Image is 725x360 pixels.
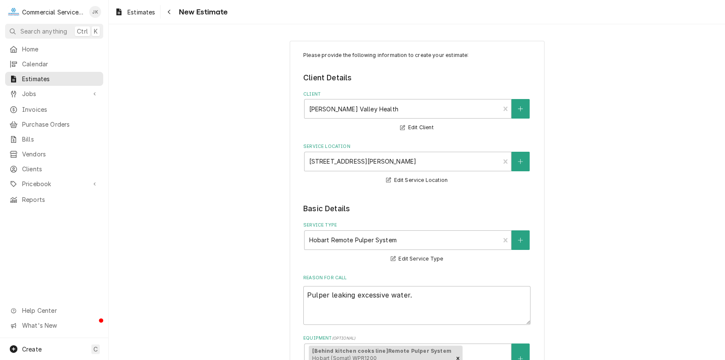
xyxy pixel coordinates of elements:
legend: Client Details [303,72,530,83]
span: New Estimate [176,6,228,18]
span: Create [22,346,42,353]
div: Service Type [303,222,530,264]
span: Vendors [22,150,99,159]
a: Go to Pricebook [5,177,103,191]
button: Edit Client [399,122,434,133]
strong: [Behind kitchen cooks line] Remote Pulper System [312,348,451,354]
a: Vendors [5,147,103,161]
div: Commercial Service Co. [22,8,85,17]
label: Service Type [303,222,530,229]
svg: Create New Service [518,237,523,243]
button: Create New Service [511,230,529,250]
a: Purchase Orders [5,117,103,131]
label: Client [303,91,530,98]
legend: Basic Details [303,203,530,214]
a: Invoices [5,102,103,116]
div: Commercial Service Co.'s Avatar [8,6,20,18]
span: ( optional ) [332,336,355,340]
span: Clients [22,164,99,173]
span: Pricebook [22,179,86,188]
div: Service Location [303,143,530,185]
div: JK [89,6,101,18]
button: Create New Client [511,99,529,119]
a: Reports [5,193,103,207]
button: Edit Service Location [385,175,449,186]
div: Client [303,91,530,133]
a: Go to Jobs [5,87,103,101]
a: Estimates [111,5,158,19]
a: Calendar [5,57,103,71]
span: Bills [22,135,99,144]
a: Estimates [5,72,103,86]
svg: Create New Client [518,106,523,112]
div: Reason For Call [303,275,530,325]
span: Search anything [20,27,67,36]
span: Reports [22,195,99,204]
span: Calendar [22,60,99,68]
label: Reason For Call [303,275,530,281]
a: Clients [5,162,103,176]
div: John Key's Avatar [89,6,101,18]
svg: Create New Location [518,159,523,164]
a: Bills [5,132,103,146]
textarea: Pulper leaking excessive water. [303,286,530,325]
p: Please provide the following information to create your estimate: [303,51,530,59]
a: Go to What's New [5,318,103,332]
a: Home [5,42,103,56]
label: Service Location [303,143,530,150]
button: Navigate back [162,5,176,19]
button: Create New Location [511,152,529,171]
span: Jobs [22,89,86,98]
div: C [8,6,20,18]
button: Edit Service Type [389,254,444,264]
a: Go to Help Center [5,303,103,317]
button: Search anythingCtrlK [5,24,103,39]
span: What's New [22,321,98,330]
span: Home [22,45,99,54]
span: Ctrl [77,27,88,36]
span: Help Center [22,306,98,315]
span: Purchase Orders [22,120,99,129]
label: Equipment [303,335,530,342]
span: Estimates [22,74,99,83]
span: K [94,27,98,36]
span: Invoices [22,105,99,114]
span: C [93,345,98,354]
span: Estimates [127,8,155,17]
